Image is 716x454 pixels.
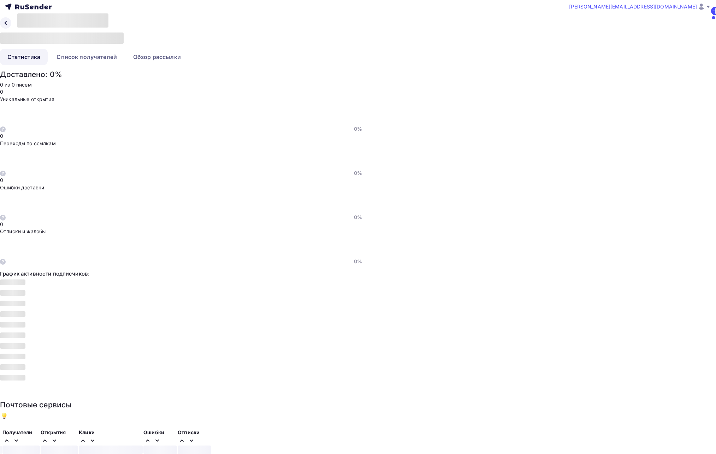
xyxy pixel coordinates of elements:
[354,258,362,264] span: 0%
[49,49,124,65] a: Список получателей
[126,49,188,65] a: Обзор рассылки
[178,429,211,444] div: Отписки
[143,429,177,444] div: Ошибки
[79,429,143,444] div: Клики
[569,3,697,10] span: [PERSON_NAME][EMAIL_ADDRESS][DOMAIN_NAME]
[569,2,711,11] a: [PERSON_NAME][EMAIL_ADDRESS][DOMAIN_NAME]
[2,429,40,444] div: Получатели
[354,214,362,220] span: 0%
[354,126,362,132] span: 0%
[41,429,78,444] div: Открытия
[354,170,362,176] span: 0%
